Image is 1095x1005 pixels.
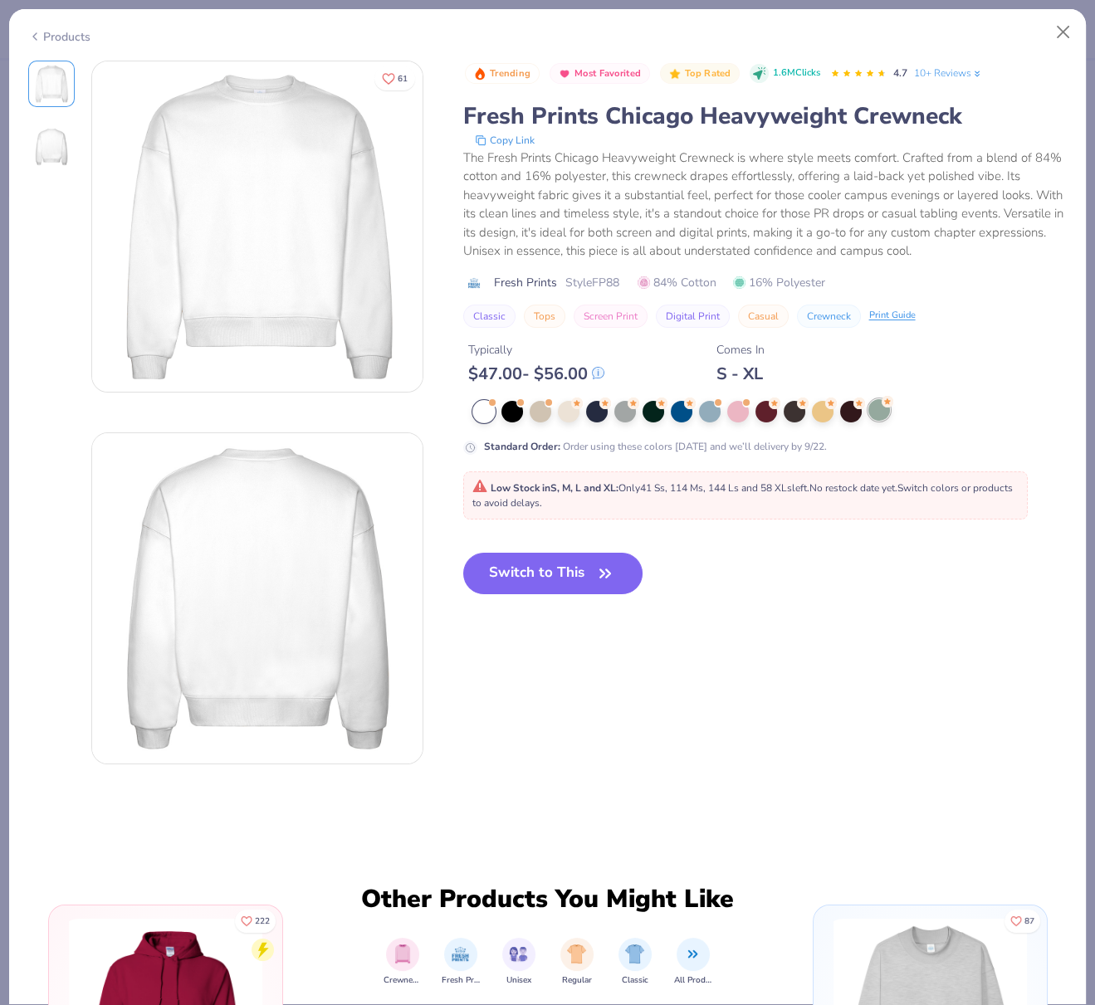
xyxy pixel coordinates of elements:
button: filter button [560,938,594,987]
div: filter for All Products [674,938,712,987]
div: S - XL [716,363,765,384]
div: Fresh Prints Chicago Heavyweight Crewneck [463,100,1068,132]
button: filter button [442,938,480,987]
button: Tops [524,305,565,328]
button: filter button [502,938,535,987]
img: Front [92,61,423,392]
button: Classic [463,305,516,328]
span: Crewnecks [384,974,422,987]
span: 61 [398,75,408,83]
span: No restock date yet. [809,481,897,495]
img: Fresh Prints Image [451,944,470,964]
button: Casual [738,305,789,328]
span: Regular [562,974,592,987]
img: Unisex Image [509,944,528,964]
button: filter button [384,938,422,987]
img: Classic Image [625,944,644,964]
div: Typically [468,341,604,359]
div: Order using these colors [DATE] and we’ll delivery by 9/22. [484,439,827,454]
button: Digital Print [656,305,730,328]
img: Regular Image [567,944,586,964]
img: Crewnecks Image [394,944,412,964]
div: filter for Unisex [502,938,535,987]
div: Comes In [716,341,765,359]
button: Badge Button [550,63,650,85]
button: Like [235,910,276,933]
img: Front [32,64,71,104]
div: filter for Fresh Prints [442,938,480,987]
div: 4.7 Stars [830,61,887,87]
div: $ 47.00 - $ 56.00 [468,363,604,384]
button: Screen Print [574,305,648,328]
div: Print Guide [869,309,916,323]
div: Other Products You Might Like [351,885,745,915]
span: Only 41 Ss, 114 Ms, 144 Ls and 58 XLs left. Switch colors or products to avoid delays. [472,481,1013,510]
button: filter button [674,938,712,987]
img: brand logo [463,276,486,290]
strong: Standard Order : [484,440,560,453]
button: Like [1005,910,1040,933]
button: Badge Button [660,63,740,85]
span: 222 [255,917,270,925]
span: Top Rated [685,69,731,78]
span: 1.6M Clicks [773,66,820,80]
span: Fresh Prints [494,274,557,291]
img: Most Favorited sort [558,67,571,80]
span: Most Favorited [574,69,641,78]
button: copy to clipboard [470,132,540,149]
img: Back [92,433,423,764]
strong: Low Stock in S, M, L and XL : [491,481,618,495]
span: Unisex [506,974,531,987]
span: Style FP88 [565,274,619,291]
img: Trending sort [473,67,486,80]
div: filter for Regular [560,938,594,987]
div: Products [28,28,90,46]
span: All Products [674,974,712,987]
div: The Fresh Prints Chicago Heavyweight Crewneck is where style meets comfort. Crafted from a blend ... [463,149,1068,261]
span: 84% Cotton [638,274,716,291]
span: Classic [622,974,648,987]
img: Top Rated sort [668,67,682,80]
a: 10+ Reviews [914,66,983,80]
div: filter for Classic [618,938,652,987]
span: 16% Polyester [733,274,825,291]
span: 4.7 [893,66,907,80]
button: Like [374,66,415,90]
span: Trending [490,69,530,78]
span: Fresh Prints [442,974,480,987]
button: Badge Button [465,63,540,85]
span: 87 [1024,917,1034,925]
img: All Products Image [683,944,702,964]
button: Close [1048,17,1079,48]
div: filter for Crewnecks [384,938,422,987]
button: Switch to This [463,553,643,594]
button: Crewneck [797,305,861,328]
button: filter button [618,938,652,987]
img: Back [32,127,71,167]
